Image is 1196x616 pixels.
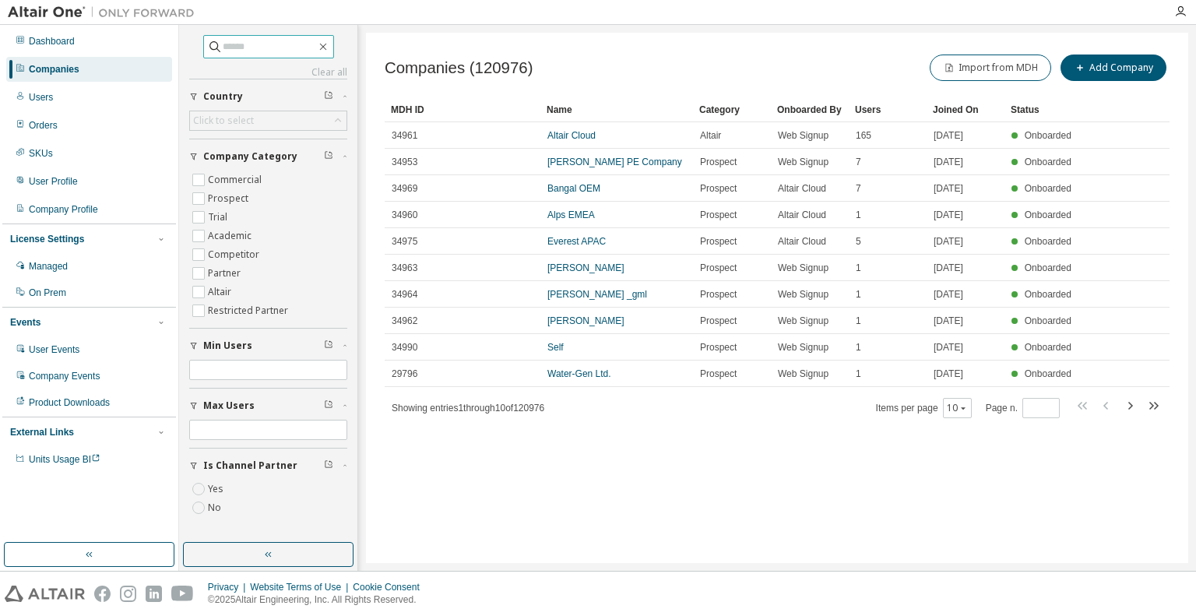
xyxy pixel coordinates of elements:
img: facebook.svg [94,586,111,602]
label: No [208,498,224,517]
span: [DATE] [934,182,963,195]
label: Yes [208,480,227,498]
span: Prospect [700,288,737,301]
span: 7 [856,182,861,195]
img: instagram.svg [120,586,136,602]
button: Max Users [189,389,347,423]
span: Altair Cloud [778,209,826,221]
span: 34963 [392,262,417,274]
span: 34975 [392,235,417,248]
div: Users [855,97,920,122]
a: Clear all [189,66,347,79]
span: Prospect [700,368,737,380]
span: Country [203,90,243,103]
span: Prospect [700,315,737,327]
a: [PERSON_NAME] [547,262,624,273]
a: Bangal OEM [547,183,600,194]
span: Web Signup [778,156,828,168]
span: Web Signup [778,368,828,380]
div: Privacy [208,581,250,593]
div: Companies [29,63,79,76]
span: Altair Cloud [778,182,826,195]
button: Add Company [1061,55,1166,81]
div: User Profile [29,175,78,188]
span: Units Usage BI [29,454,100,465]
label: Partner [208,264,244,283]
span: Clear filter [324,150,333,163]
a: [PERSON_NAME] PE Company [547,157,682,167]
span: Onboarded [1025,342,1071,353]
span: 34990 [392,341,417,354]
span: Onboarded [1025,183,1071,194]
div: Users [29,91,53,104]
span: 34964 [392,288,417,301]
button: 10 [947,402,968,414]
a: Altair Cloud [547,130,596,141]
a: [PERSON_NAME] [547,315,624,326]
span: Onboarded [1025,368,1071,379]
a: Self [547,342,564,353]
label: Altair [208,283,234,301]
span: Onboarded [1025,209,1071,220]
span: Prospect [700,156,737,168]
div: Product Downloads [29,396,110,409]
span: [DATE] [934,235,963,248]
div: User Events [29,343,79,356]
span: 1 [856,288,861,301]
span: 1 [856,341,861,354]
span: Clear filter [324,90,333,103]
span: Max Users [203,400,255,412]
span: Onboarded [1025,157,1071,167]
a: Water-Gen Ltd. [547,368,611,379]
div: External Links [10,426,74,438]
span: 34962 [392,315,417,327]
span: [DATE] [934,129,963,142]
span: Prospect [700,182,737,195]
div: Onboarded By [777,97,842,122]
div: MDH ID [391,97,534,122]
a: Everest APAC [547,236,606,247]
div: SKUs [29,147,53,160]
span: Altair [700,129,721,142]
span: Onboarded [1025,130,1071,141]
span: [DATE] [934,341,963,354]
img: linkedin.svg [146,586,162,602]
div: Managed [29,260,68,273]
button: Min Users [189,329,347,363]
span: Onboarded [1025,236,1071,247]
div: Company Events [29,370,100,382]
span: 1 [856,209,861,221]
div: Website Terms of Use [250,581,353,593]
span: Clear filter [324,400,333,412]
span: Showing entries 1 through 10 of 120976 [392,403,544,414]
span: Companies (120976) [385,59,533,77]
img: altair_logo.svg [5,586,85,602]
label: Prospect [208,189,252,208]
span: [DATE] [934,156,963,168]
label: Restricted Partner [208,301,291,320]
span: Items per page [876,398,972,418]
img: Altair One [8,5,202,20]
p: © 2025 Altair Engineering, Inc. All Rights Reserved. [208,593,429,607]
span: [DATE] [934,315,963,327]
span: 5 [856,235,861,248]
span: Is Channel Partner [203,459,297,472]
button: Is Channel Partner [189,449,347,483]
span: Onboarded [1025,315,1071,326]
button: Company Category [189,139,347,174]
span: 1 [856,315,861,327]
span: [DATE] [934,368,963,380]
span: Web Signup [778,315,828,327]
div: Click to select [193,114,254,127]
span: Min Users [203,340,252,352]
span: [DATE] [934,262,963,274]
a: [PERSON_NAME] _gml [547,289,647,300]
span: 34969 [392,182,417,195]
span: Web Signup [778,129,828,142]
div: Dashboard [29,35,75,48]
span: Prospect [700,209,737,221]
button: Country [189,79,347,114]
span: [DATE] [934,209,963,221]
span: Web Signup [778,341,828,354]
label: Academic [208,227,255,245]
